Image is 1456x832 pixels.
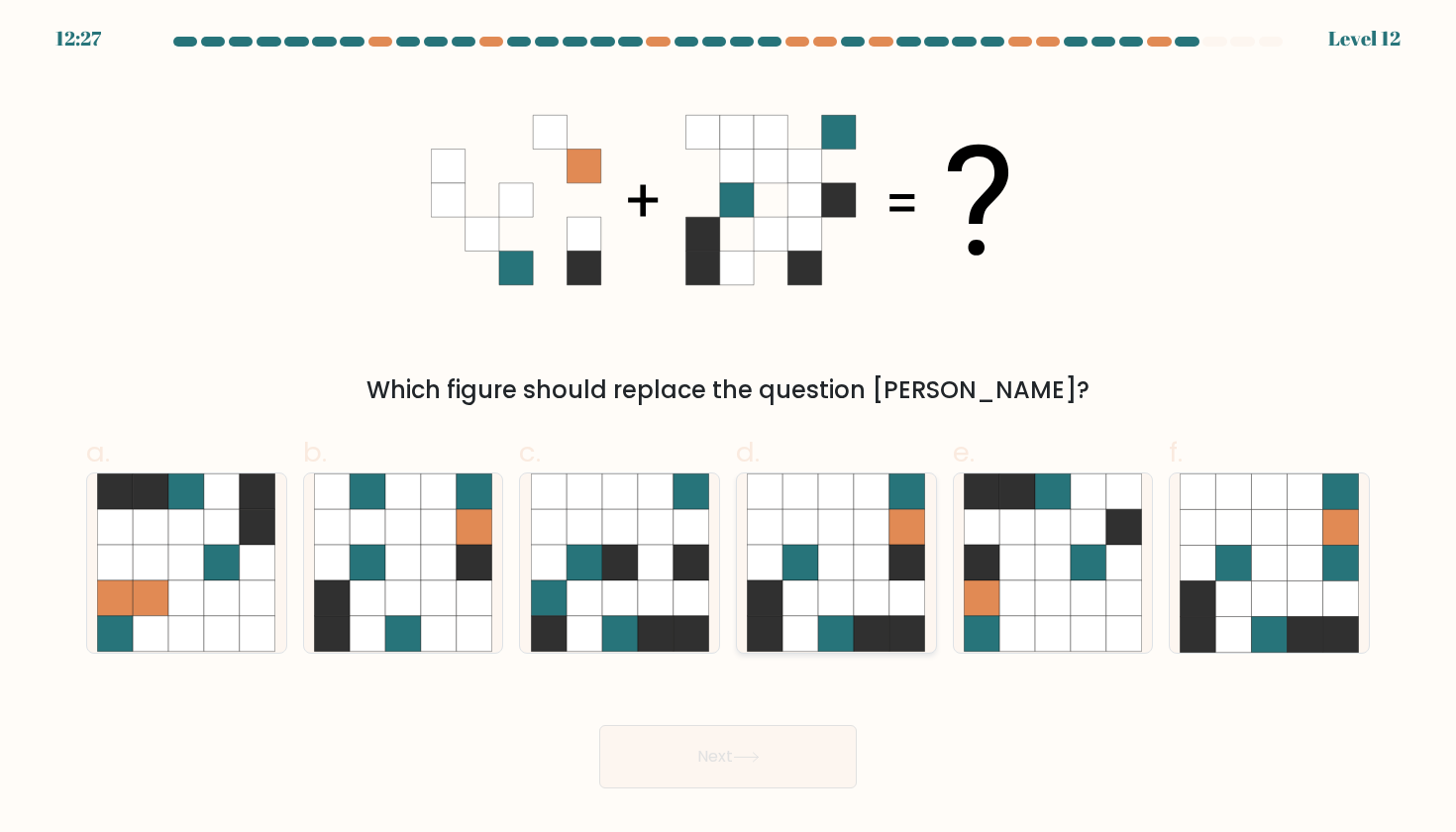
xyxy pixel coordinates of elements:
[953,433,975,471] span: e.
[1328,24,1401,53] div: Level 12
[86,433,110,471] span: a.
[519,433,541,471] span: c.
[55,24,101,53] div: 12:27
[1169,433,1183,471] span: f.
[736,433,760,471] span: d.
[599,725,857,788] button: Next
[303,433,327,471] span: b.
[98,372,1358,408] div: Which figure should replace the question [PERSON_NAME]?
